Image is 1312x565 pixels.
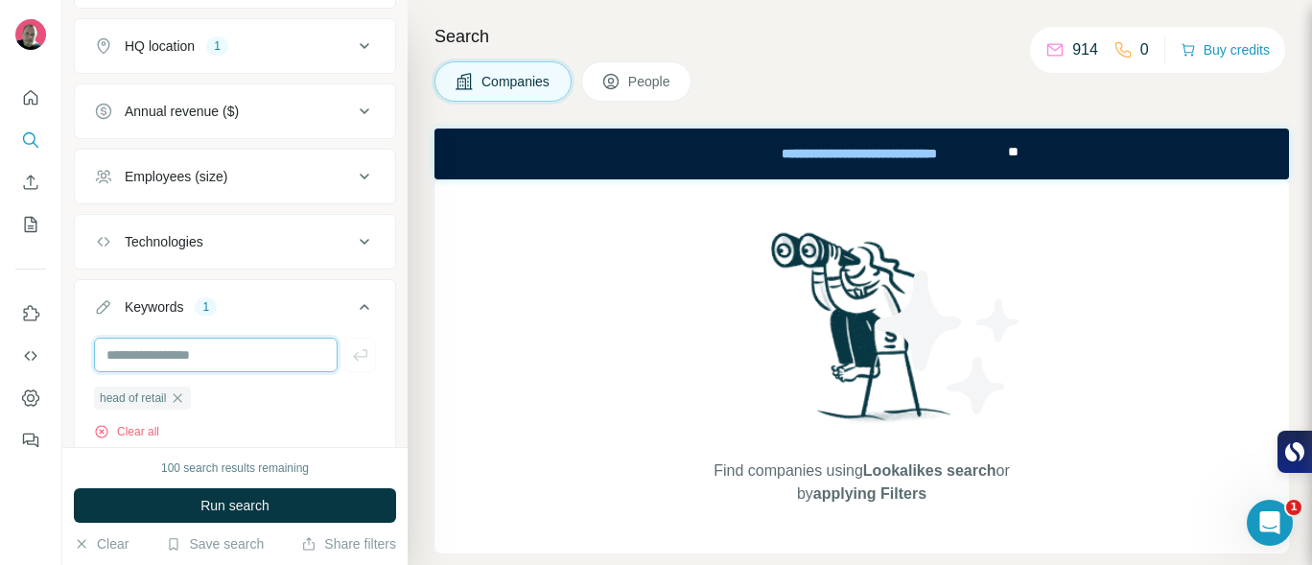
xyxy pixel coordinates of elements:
button: Technologies [75,219,395,265]
span: Companies [481,72,551,91]
div: 100 search results remaining [161,459,309,477]
h4: Search [434,23,1289,50]
button: Clear [74,534,129,553]
div: Technologies [125,232,203,251]
button: Employees (size) [75,153,395,200]
iframe: Intercom live chat [1247,500,1293,546]
span: People [628,72,672,91]
button: Buy credits [1181,36,1270,63]
img: Surfe Illustration - Woman searching with binoculars [762,227,962,441]
span: Lookalikes search [863,462,996,479]
div: Keywords [125,297,183,317]
button: Dashboard [15,381,46,415]
span: head of retail [100,389,166,407]
span: 1 [1286,500,1301,515]
img: Avatar [15,19,46,50]
button: Use Surfe on LinkedIn [15,296,46,331]
div: Annual revenue ($) [125,102,239,121]
button: Run search [74,488,396,523]
span: Run search [200,496,269,515]
div: 1 [195,298,217,316]
div: Employees (size) [125,167,227,186]
button: My lists [15,207,46,242]
div: HQ location [125,36,195,56]
button: Share filters [301,534,396,553]
img: Surfe Illustration - Stars [862,256,1035,429]
button: Enrich CSV [15,165,46,200]
button: Quick start [15,81,46,115]
span: applying Filters [813,485,926,502]
button: Clear all [94,423,159,440]
button: Feedback [15,423,46,458]
span: Find companies using or by [708,459,1015,506]
button: Annual revenue ($) [75,88,395,134]
p: 0 [1140,38,1149,61]
button: HQ location1 [75,23,395,69]
iframe: Banner [434,129,1289,179]
button: Search [15,123,46,157]
button: Save search [166,534,264,553]
p: 914 [1072,38,1098,61]
div: 1 [206,37,228,55]
button: Use Surfe API [15,339,46,373]
button: Keywords1 [75,284,395,338]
